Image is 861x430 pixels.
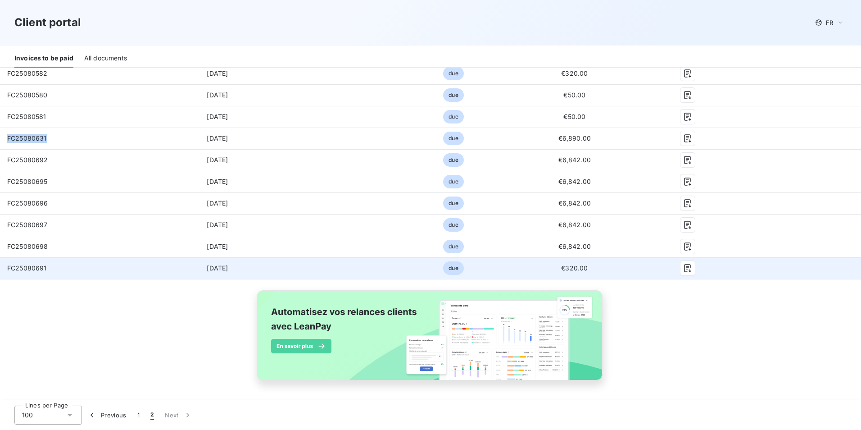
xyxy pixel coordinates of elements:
span: €6,842.00 [558,178,591,185]
span: [DATE] [207,113,228,120]
span: due [443,153,463,167]
span: €320.00 [561,69,588,77]
span: due [443,110,463,124]
span: €6,842.00 [558,242,591,250]
span: FC25080691 [7,264,47,272]
span: [DATE] [207,221,228,229]
span: [DATE] [207,91,228,99]
span: [DATE] [207,199,228,207]
span: FC25080581 [7,113,46,120]
span: [DATE] [207,156,228,164]
button: Next [159,406,197,425]
button: Previous [82,406,132,425]
h3: Client portal [14,14,81,31]
span: due [443,67,463,80]
span: €320.00 [561,264,588,272]
span: [DATE] [207,242,228,250]
span: FC25080631 [7,134,47,142]
span: €6,842.00 [558,156,591,164]
span: €50.00 [563,113,585,120]
span: 2 [150,411,154,420]
span: [DATE] [207,69,228,77]
span: FC25080698 [7,242,48,250]
span: FC25080696 [7,199,48,207]
span: [DATE] [207,178,228,185]
div: All documents [84,49,127,68]
span: FR [826,19,833,26]
span: due [443,218,463,232]
span: due [443,175,463,188]
span: due [443,132,463,145]
span: €50.00 [563,91,585,99]
span: FC25080692 [7,156,48,164]
span: [DATE] [207,134,228,142]
span: FC25080580 [7,91,48,99]
span: €6,842.00 [558,199,591,207]
img: banner [249,285,612,396]
div: Invoices to be paid [14,49,73,68]
span: €6,890.00 [558,134,591,142]
span: due [443,197,463,210]
button: 1 [132,406,145,425]
span: 100 [22,411,33,420]
span: [DATE] [207,264,228,272]
span: €6,842.00 [558,221,591,229]
span: due [443,88,463,102]
button: 2 [145,406,159,425]
span: FC25080582 [7,69,48,77]
span: due [443,240,463,253]
span: FC25080695 [7,178,48,185]
span: due [443,261,463,275]
span: FC25080697 [7,221,48,229]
